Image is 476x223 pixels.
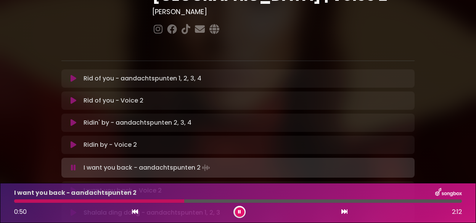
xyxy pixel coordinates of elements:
p: Ridin by - Voice 2 [84,140,137,149]
p: Rid of you - Voice 2 [84,96,143,105]
p: I want you back - aandachtspunten 2 [14,188,137,197]
p: I want you back - aandachtspunten 2 [84,162,211,173]
h3: [PERSON_NAME] [152,8,415,16]
span: 0:50 [14,207,27,216]
p: Ridin' by - aandachtspunten 2, 3, 4 [84,118,191,127]
span: 2:12 [452,207,462,217]
img: waveform4.gif [201,162,211,173]
p: Rid of you - aandachtspunten 1, 2, 3, 4 [84,74,201,83]
img: songbox-logo-white.png [435,188,462,198]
